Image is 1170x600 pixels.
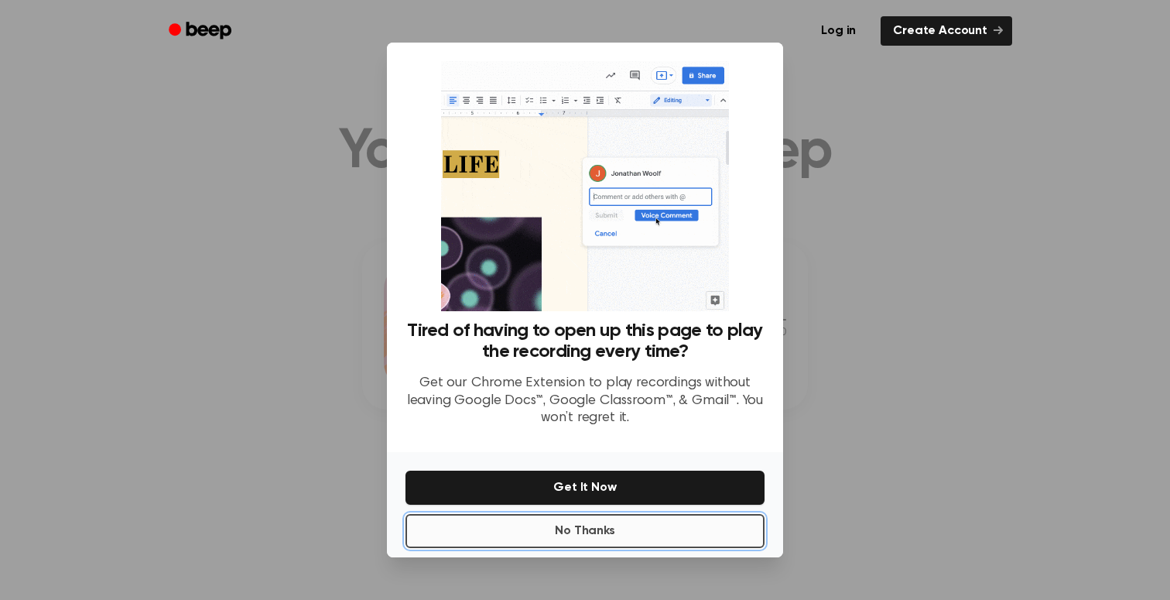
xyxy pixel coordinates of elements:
img: Beep extension in action [441,61,728,311]
h3: Tired of having to open up this page to play the recording every time? [405,321,765,362]
a: Create Account [881,16,1012,46]
a: Log in [806,13,871,49]
p: Get our Chrome Extension to play recordings without leaving Google Docs™, Google Classroom™, & Gm... [405,375,765,427]
a: Beep [158,16,245,46]
button: Get It Now [405,471,765,505]
button: No Thanks [405,514,765,548]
